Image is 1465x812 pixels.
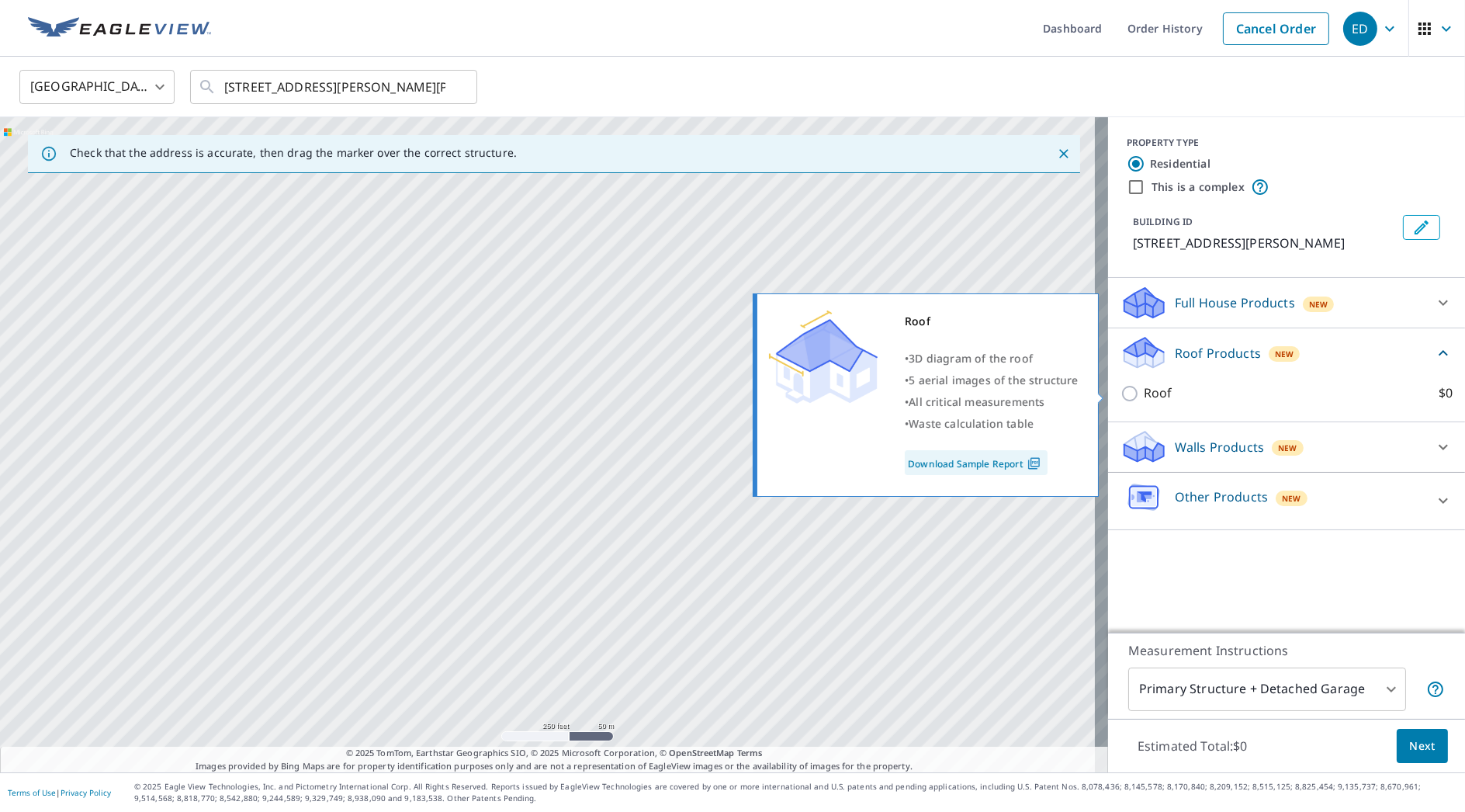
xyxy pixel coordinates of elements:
[1152,179,1245,195] label: This is a complex
[909,416,1034,431] span: Waste calculation table
[1133,215,1193,228] p: BUILDING ID
[134,781,1457,804] p: © 2025 Eagle View Technologies, Inc. and Pictometry International Corp. All Rights Reserved. Repo...
[905,450,1048,475] a: Download Sample Report
[1309,298,1328,311] span: New
[1343,12,1377,46] div: ED
[1120,335,1453,371] div: Roof ProductsNew
[61,787,111,798] a: Privacy Policy
[1397,729,1448,764] button: Next
[1223,12,1329,45] a: Cancel Order
[669,747,734,758] a: OpenStreetMap
[769,311,878,404] img: Premium
[1128,641,1445,660] p: Measurement Instructions
[8,788,111,797] p: |
[1144,383,1172,403] p: Roof
[1054,144,1074,164] button: Close
[1128,668,1406,711] div: Primary Structure + Detached Garage
[909,394,1044,409] span: All critical measurements
[8,787,56,798] a: Terms of Use
[1175,438,1264,456] p: Walls Products
[1275,348,1294,360] span: New
[28,17,211,40] img: EV Logo
[1175,488,1268,506] p: Other Products
[1175,344,1261,363] p: Roof Products
[905,311,1079,332] div: Roof
[1120,284,1453,321] div: Full House ProductsNew
[1278,442,1297,454] span: New
[1426,680,1445,699] span: Your report will include the primary structure and a detached garage if one exists.
[70,146,517,160] p: Check that the address is accurate, then drag the marker over the correct structure.
[1120,429,1453,466] div: Walls ProductsNew
[905,370,1079,391] div: •
[346,747,763,760] span: © 2025 TomTom, Earthstar Geographics SIO, © 2025 Microsoft Corporation, ©
[905,413,1079,435] div: •
[1403,215,1440,240] button: Edit building 1
[1133,234,1397,252] p: [STREET_ADDRESS][PERSON_NAME]
[19,65,175,109] div: [GEOGRAPHIC_DATA]
[1175,293,1295,312] p: Full House Products
[1125,729,1260,763] p: Estimated Total: $0
[1127,136,1446,150] div: PROPERTY TYPE
[1409,737,1436,756] span: Next
[1120,479,1453,523] div: Other ProductsNew
[909,373,1078,387] span: 5 aerial images of the structure
[1282,492,1301,505] span: New
[909,351,1033,366] span: 3D diagram of the roof
[905,391,1079,413] div: •
[224,65,445,109] input: Search by address or latitude-longitude
[1439,383,1453,403] p: $0
[1023,456,1044,470] img: Pdf Icon
[905,348,1079,370] div: •
[737,747,763,758] a: Terms
[1150,156,1210,172] label: Residential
